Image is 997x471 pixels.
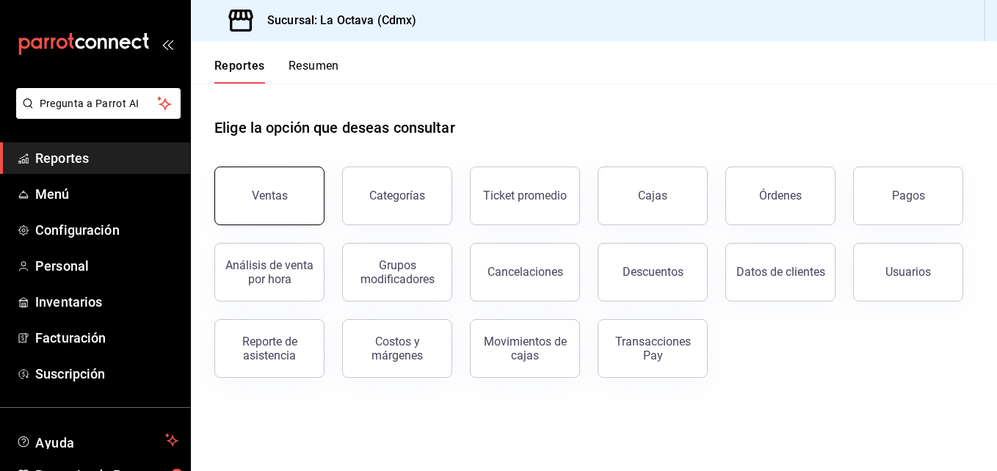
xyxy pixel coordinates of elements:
div: Pagos [892,189,925,202]
span: Reportes [35,148,178,168]
span: Ayuda [35,431,159,449]
button: Descuentos [598,243,708,302]
div: Categorías [369,189,425,202]
button: Reporte de asistencia [214,319,325,378]
h1: Elige la opción que deseas consultar [214,117,455,139]
span: Menú [35,184,178,204]
button: Ticket promedio [470,167,580,225]
button: Ventas [214,167,325,225]
div: Costos y márgenes [352,335,443,362]
div: Reporte de asistencia [224,335,315,362]
button: Cajas [598,167,708,225]
span: Facturación [35,328,178,348]
span: Inventarios [35,292,178,312]
button: Análisis de venta por hora [214,243,325,302]
button: Transacciones Pay [598,319,708,378]
div: Cajas [638,189,667,202]
span: Pregunta a Parrot AI [40,96,158,112]
h3: Sucursal: La Octava (Cdmx) [255,12,416,29]
button: Categorías [342,167,452,225]
span: Suscripción [35,364,178,384]
button: Datos de clientes [725,243,835,302]
button: Órdenes [725,167,835,225]
button: Resumen [289,59,339,84]
span: Configuración [35,220,178,240]
button: Movimientos de cajas [470,319,580,378]
div: Transacciones Pay [607,335,698,362]
button: Reportes [214,59,265,84]
div: Ventas [252,189,288,202]
div: Movimientos de cajas [479,335,570,362]
div: Análisis de venta por hora [224,258,315,286]
div: Descuentos [623,265,684,279]
button: Usuarios [853,243,963,302]
button: Pagos [853,167,963,225]
div: navigation tabs [214,59,339,84]
a: Pregunta a Parrot AI [10,106,181,122]
div: Usuarios [885,265,931,279]
button: Grupos modificadores [342,243,452,302]
button: Costos y márgenes [342,319,452,378]
div: Datos de clientes [736,265,825,279]
div: Órdenes [759,189,802,202]
button: Pregunta a Parrot AI [16,88,181,119]
button: Cancelaciones [470,243,580,302]
span: Personal [35,256,178,276]
button: open_drawer_menu [162,38,173,50]
div: Ticket promedio [483,189,567,202]
div: Cancelaciones [487,265,563,279]
div: Grupos modificadores [352,258,443,286]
